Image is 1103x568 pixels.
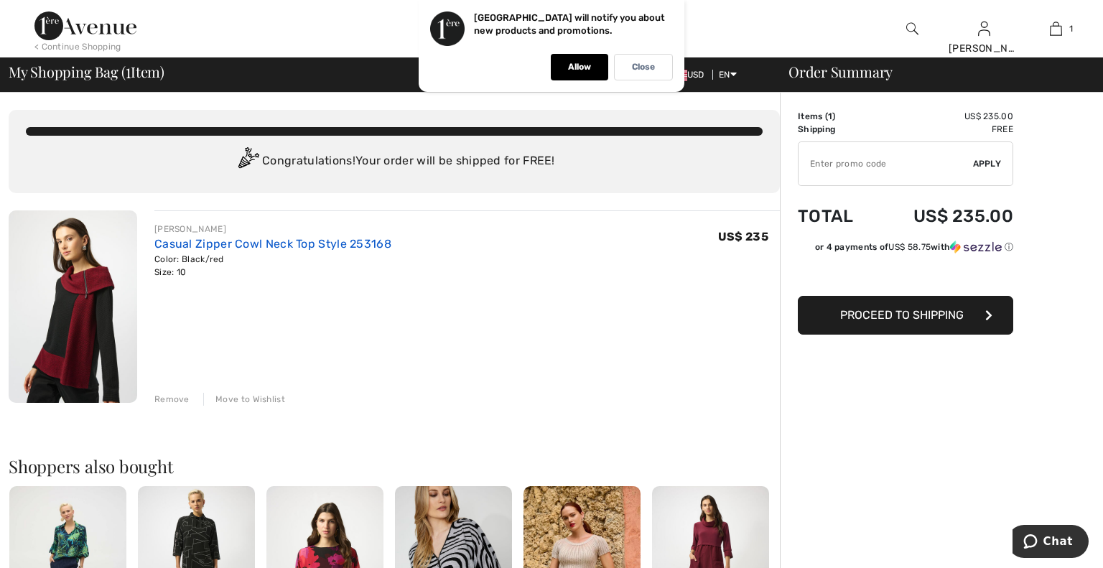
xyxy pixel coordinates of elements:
a: 1 [1020,20,1091,37]
td: Total [798,192,875,241]
span: USD [664,70,710,80]
span: EN [719,70,737,80]
div: Color: Black/red Size: 10 [154,253,391,279]
input: Promo code [799,142,973,185]
div: < Continue Shopping [34,40,121,53]
td: Items ( ) [798,110,875,123]
div: Move to Wishlist [203,393,285,406]
img: Congratulation2.svg [233,147,262,176]
div: [PERSON_NAME] [154,223,391,236]
img: Sezzle [950,241,1002,253]
div: or 4 payments of with [815,241,1013,253]
p: Close [632,62,655,73]
div: Congratulations! Your order will be shipped for FREE! [26,147,763,176]
p: [GEOGRAPHIC_DATA] will notify you about new products and promotions. [474,12,665,36]
span: Proceed to Shipping [840,308,964,322]
span: My Shopping Bag ( Item) [9,65,164,79]
div: Order Summary [771,65,1094,79]
div: [PERSON_NAME] [949,41,1019,56]
img: search the website [906,20,918,37]
button: Proceed to Shipping [798,296,1013,335]
a: Casual Zipper Cowl Neck Top Style 253168 [154,237,391,251]
td: US$ 235.00 [875,192,1013,241]
td: Shipping [798,123,875,136]
img: My Bag [1050,20,1062,37]
iframe: Opens a widget where you can chat to one of our agents [1013,525,1089,561]
img: Casual Zipper Cowl Neck Top Style 253168 [9,210,137,403]
div: or 4 payments ofUS$ 58.75withSezzle Click to learn more about Sezzle [798,241,1013,259]
a: Sign In [978,22,990,35]
div: Remove [154,393,190,406]
span: 1 [1069,22,1073,35]
td: US$ 235.00 [875,110,1013,123]
span: US$ 58.75 [888,242,931,252]
span: US$ 235 [718,230,768,243]
span: 1 [126,61,131,80]
span: Apply [973,157,1002,170]
span: 1 [828,111,832,121]
td: Free [875,123,1013,136]
h2: Shoppers also bought [9,457,780,475]
iframe: PayPal-paypal [798,259,1013,291]
p: Allow [568,62,591,73]
img: My Info [978,20,990,37]
img: 1ère Avenue [34,11,136,40]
